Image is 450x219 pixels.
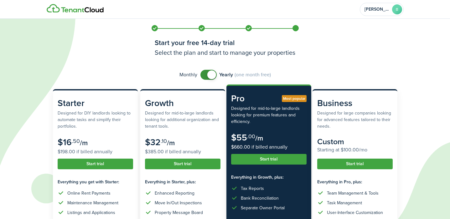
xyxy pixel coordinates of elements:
[317,110,393,130] subscription-pricing-card-description: Designed for large companies looking for advanced features tailored to their needs.
[317,97,393,110] subscription-pricing-card-title: Business
[317,146,393,154] subscription-pricing-card-price-annual: Starting at $100.00/mo
[47,4,104,13] img: Logo
[179,71,197,79] span: Monthly
[327,190,379,196] div: Team Management & Tools
[360,3,404,16] button: Open menu
[231,143,307,151] subscription-pricing-card-price-annual: $660.00 if billed annually
[58,148,133,155] subscription-pricing-card-price-annual: $198.00 if billed annually
[155,209,203,216] div: Property Message Board
[58,97,133,110] subscription-pricing-card-title: Starter
[317,179,393,185] subscription-pricing-card-features-title: Everything in Pro, plus:
[67,209,115,216] div: Listings and Applications
[145,97,220,110] subscription-pricing-card-title: Growth
[231,154,307,165] button: Start trial
[155,48,296,57] h3: Select the plan and start to manage your properties
[241,205,285,211] div: Separate Owner Portal
[255,133,263,143] subscription-pricing-card-price-period: /m
[283,96,305,101] span: Most popular
[231,174,307,181] subscription-pricing-card-features-title: Everything in Growth, plus:
[365,7,390,12] span: Brittnie
[161,137,167,145] subscription-pricing-card-price-cents: .10
[72,137,80,145] subscription-pricing-card-price-cents: .50
[145,179,220,185] subscription-pricing-card-features-title: Everything in Starter, plus:
[58,110,133,130] subscription-pricing-card-description: Designed for DIY landlords looking to automate tasks and simplify their portfolios.
[155,200,202,206] div: Move In/Out Inspections
[231,131,247,144] subscription-pricing-card-price-amount: $55
[231,92,307,105] subscription-pricing-card-title: Pro
[392,4,402,14] avatar-text: B
[58,159,133,169] button: Start trial
[247,132,255,140] subscription-pricing-card-price-cents: .00
[145,110,220,130] subscription-pricing-card-description: Designed for mid-to-large landlords looking for additional organization and tenant tools.
[241,195,279,201] div: Bank Reconciliation
[317,136,344,147] subscription-pricing-card-price-amount: Custom
[241,185,264,192] div: Tax Reports
[155,190,194,196] div: Enhanced Reporting
[327,200,362,206] div: Task Management
[327,209,383,216] div: User-Interface Customization
[317,159,393,169] button: Start trial
[145,136,161,149] subscription-pricing-card-price-amount: $32
[145,148,220,155] subscription-pricing-card-price-annual: $385.00 if billed annually
[167,138,175,148] subscription-pricing-card-price-period: /m
[155,38,296,48] h1: Start your free 14-day trial
[80,138,88,148] subscription-pricing-card-price-period: /m
[145,159,220,169] button: Start trial
[231,105,307,125] subscription-pricing-card-description: Designed for mid-to-large landlords looking for premium features and efficiency.
[58,179,133,185] subscription-pricing-card-features-title: Everything you get with Starter:
[419,189,450,219] iframe: Chat Widget
[58,136,72,149] subscription-pricing-card-price-amount: $16
[67,200,118,206] div: Maintenance Management
[67,190,111,196] div: Online Rent Payments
